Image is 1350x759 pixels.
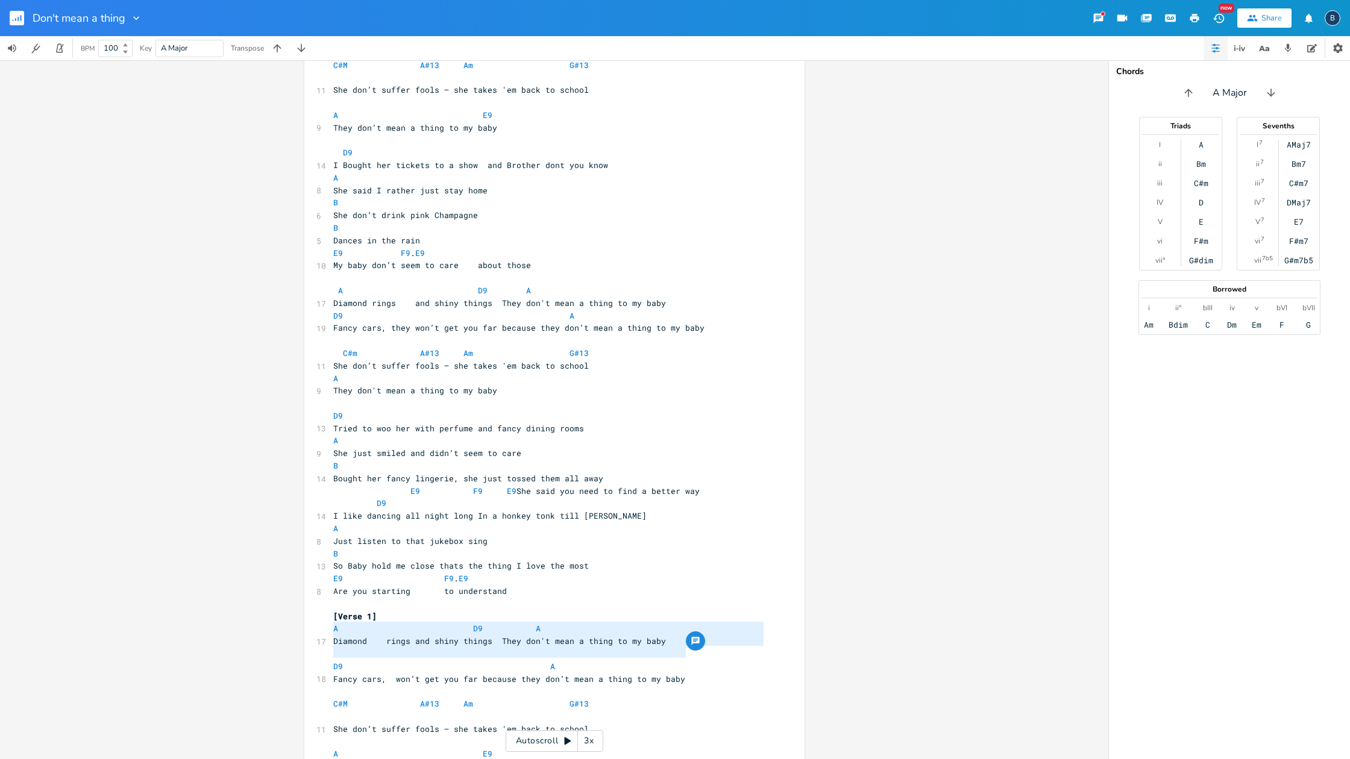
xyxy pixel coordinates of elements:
div: iii [1157,178,1163,188]
div: E [1199,217,1204,226]
div: v [1255,303,1258,313]
span: Am [463,60,473,70]
span: C#M [333,698,348,709]
button: New [1207,7,1231,29]
span: A [333,373,338,384]
div: I [1257,140,1258,149]
div: Sevenths [1237,122,1319,130]
div: C#m [1194,178,1208,188]
div: E7 [1294,217,1304,226]
span: G#13 [570,348,589,358]
div: AMaj7 [1287,140,1311,149]
div: DMaj7 [1287,198,1311,207]
sup: 7 [1261,234,1264,244]
span: A [333,748,338,759]
span: D9 [343,147,353,158]
div: F#m7 [1289,236,1308,246]
div: vii [1254,255,1261,265]
span: A [550,661,555,672]
div: F [1279,320,1284,330]
div: Triads [1140,122,1222,130]
div: Em [1252,320,1261,330]
span: G#13 [570,698,589,709]
span: B [333,197,338,208]
span: A [570,310,574,321]
div: Autoscroll [506,730,603,752]
div: F#m [1194,236,1208,246]
div: G#m7b5 [1284,255,1313,265]
span: B [333,222,338,233]
span: E9 [410,486,420,496]
span: A [333,110,338,120]
div: ii° [1175,303,1181,313]
span: She don’t suffer fools — she takes 'em back to school [333,723,589,734]
span: A [333,523,338,534]
div: V [1255,217,1260,226]
div: Chords [1116,67,1343,76]
span: A [526,285,531,296]
span: Am [463,698,473,709]
div: 3x [578,730,600,752]
sup: 7b5 [1262,254,1273,263]
span: Diamond rings and shiny things They don't mean a thing to my baby [333,636,666,646]
span: F9 [401,248,410,258]
span: They don’t mean a thing to my baby [333,122,497,133]
span: F9 [444,573,454,584]
button: B [1325,4,1340,32]
div: bVII [1302,303,1315,313]
span: So Baby hold me close thats the thing I love the most [333,560,589,571]
span: Diamond rings and shiny things They don't mean a thing to my baby [333,298,666,308]
div: V [1158,217,1163,226]
div: vi [1255,236,1260,246]
span: F9 [473,486,483,496]
sup: 7 [1261,215,1264,225]
span: My baby don’t seem to care about those [333,260,531,270]
div: A [1199,140,1204,149]
span: E9 [333,573,343,584]
span: She just smiled and didn’t seem to care [333,448,521,458]
sup: 7 [1260,157,1264,167]
div: Key [140,45,152,52]
span: B [333,460,338,471]
span: D9 [377,498,386,508]
span: She don’t drink pink Champagne [333,210,478,220]
span: C#M [333,60,348,70]
div: ii [1256,159,1260,169]
span: Just listen to that jukebox sing [333,536,488,546]
span: [Verse 1] [333,611,377,622]
span: E9 [333,248,343,258]
span: . [333,248,425,258]
div: G#dim [1189,255,1213,265]
div: Bm7 [1292,159,1306,169]
span: Tried to woo her with perfume and fancy dining rooms [333,423,584,434]
span: A [536,623,541,634]
div: G [1306,320,1311,330]
span: E9 [483,748,492,759]
div: bIII [1203,303,1213,313]
div: vii° [1155,255,1165,265]
div: iv [1229,303,1235,313]
div: C [1205,320,1210,330]
span: E9 [415,248,425,258]
span: I Bought her tickets to a show and Brother dont you know [333,160,608,170]
div: Dm [1227,320,1237,330]
div: Transpose [231,45,264,52]
div: I [1159,140,1161,149]
span: Bought her fancy lingerie, she just tossed them all away [333,473,603,484]
span: A [333,172,338,183]
span: Am [463,348,473,358]
span: A#13 [420,348,439,358]
span: D9 [473,623,483,634]
div: iii [1255,178,1260,188]
div: i [1148,303,1150,313]
div: C#m7 [1289,178,1308,188]
button: Share [1237,8,1292,28]
div: BPM [81,45,95,52]
span: They don't mean a thing to my baby [333,385,497,396]
sup: 7 [1259,138,1263,148]
span: A [338,285,343,296]
span: D9 [333,661,343,672]
span: I like dancing all night long In a honkey tonk till [PERSON_NAME] [333,510,647,521]
span: She said I rather just stay home [333,185,488,196]
div: IV [1254,198,1261,207]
